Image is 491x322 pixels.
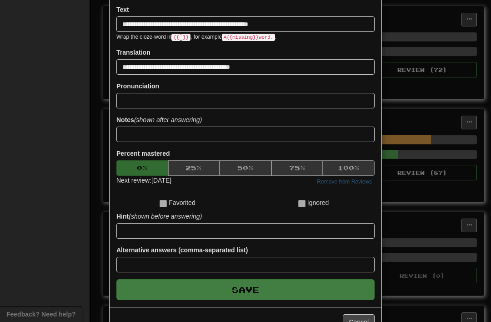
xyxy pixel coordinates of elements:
button: 0% [116,160,168,176]
label: Alternative answers (comma-separated list) [116,245,248,255]
button: 100% [323,160,375,176]
button: 75% [271,160,323,176]
label: Notes [116,115,202,124]
button: Remove from Reviews [314,177,375,187]
label: Percent mastered [116,149,170,158]
input: Ignored [298,200,306,207]
input: Favorited [160,200,167,207]
label: Ignored [298,198,329,207]
code: {{ [171,34,181,41]
label: Favorited [160,198,195,207]
small: Wrap the cloze-word in , for example . [116,34,276,40]
label: Text [116,5,129,14]
label: Hint [116,212,202,221]
button: 50% [220,160,271,176]
em: (shown before answering) [129,213,202,220]
label: Pronunciation [116,82,159,91]
div: Percent mastered [116,160,375,176]
em: (shown after answering) [134,116,202,123]
code: }} [181,34,190,41]
div: Next review: [DATE] [116,176,171,187]
label: Translation [116,48,150,57]
button: 25% [168,160,220,176]
code: A {{ missing }} word. [222,34,275,41]
button: Save [116,279,375,300]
